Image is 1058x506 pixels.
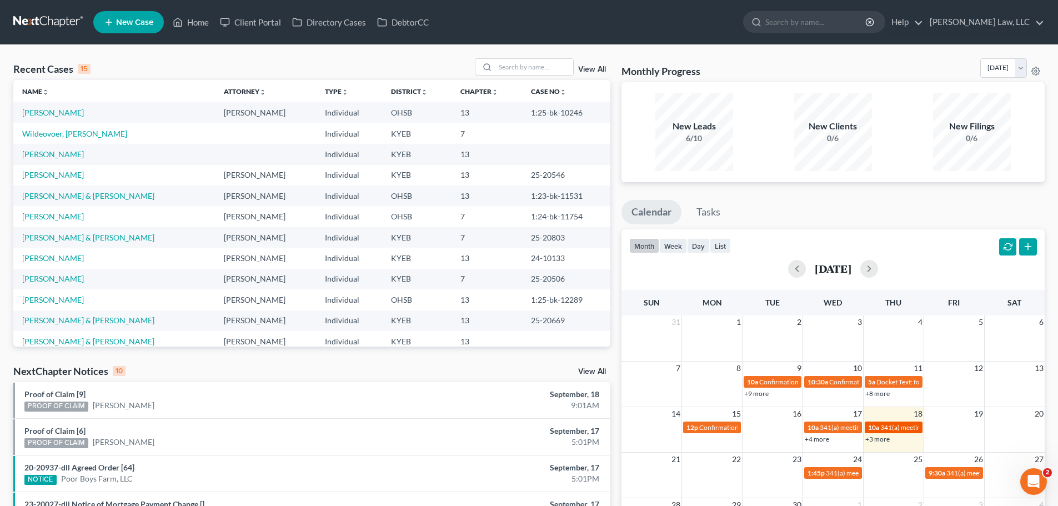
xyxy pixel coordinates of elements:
a: Attorneyunfold_more [224,87,266,96]
a: Calendar [621,200,681,224]
td: Individual [316,331,382,352]
span: 31 [670,315,681,329]
div: 5:01PM [415,437,599,448]
span: 341(a) meeting for [PERSON_NAME] & [PERSON_NAME] [820,423,986,432]
a: [PERSON_NAME] [22,170,84,179]
td: 7 [452,227,522,248]
td: 13 [452,186,522,206]
span: 14 [670,407,681,420]
span: Thu [885,298,901,307]
span: 1:45p [808,469,825,477]
div: 5:01PM [415,473,599,484]
td: Individual [316,248,382,268]
span: Sun [644,298,660,307]
iframe: Intercom live chat [1020,468,1047,495]
td: KYEB [382,227,452,248]
a: Chapterunfold_more [460,87,498,96]
span: 23 [791,453,803,466]
td: Individual [316,165,382,186]
a: [PERSON_NAME] & [PERSON_NAME] [22,315,154,325]
div: 9:01AM [415,400,599,411]
td: KYEB [382,123,452,144]
span: 21 [670,453,681,466]
span: 5a [868,378,875,386]
td: Individual [316,227,382,248]
span: New Case [116,18,153,27]
td: 25-20669 [522,310,610,331]
span: 9 [796,362,803,375]
td: Individual [316,144,382,164]
div: 6/10 [655,133,733,144]
a: Home [167,12,214,32]
td: Individual [316,206,382,227]
a: Proof of Claim [6] [24,426,86,435]
td: Individual [316,289,382,310]
td: OHSB [382,102,452,123]
td: [PERSON_NAME] [215,165,316,186]
span: Docket Text: for [PERSON_NAME] [876,378,976,386]
td: 7 [452,123,522,144]
i: unfold_more [342,89,348,96]
input: Search by name... [765,12,867,32]
td: 13 [452,102,522,123]
td: Individual [316,102,382,123]
a: Case Nounfold_more [531,87,566,96]
td: [PERSON_NAME] [215,269,316,289]
span: 12p [686,423,698,432]
span: Confirmation hearing for [PERSON_NAME] & [PERSON_NAME] [829,378,1014,386]
div: 0/6 [794,133,872,144]
td: KYEB [382,269,452,289]
a: 20-20937-dll Agreed Order [64] [24,463,134,472]
div: New Filings [933,120,1011,133]
td: 13 [452,310,522,331]
a: [PERSON_NAME] [22,149,84,159]
span: 3 [856,315,863,329]
a: Districtunfold_more [391,87,428,96]
a: [PERSON_NAME] [22,212,84,221]
div: September, 18 [415,389,599,400]
td: [PERSON_NAME] [215,289,316,310]
a: [PERSON_NAME] [22,274,84,283]
td: OHSB [382,206,452,227]
span: Confirmation hearing for [PERSON_NAME] [759,378,885,386]
span: 26 [973,453,984,466]
h3: Monthly Progress [621,64,700,78]
a: Directory Cases [287,12,372,32]
span: Sat [1007,298,1021,307]
a: [PERSON_NAME] Law, LLC [924,12,1044,32]
td: [PERSON_NAME] [215,102,316,123]
td: [PERSON_NAME] [215,310,316,331]
td: [PERSON_NAME] [215,248,316,268]
a: Nameunfold_more [22,87,49,96]
span: 2 [796,315,803,329]
span: 22 [731,453,742,466]
span: 10a [868,423,879,432]
a: [PERSON_NAME] [93,437,154,448]
span: Fri [948,298,960,307]
td: Individual [316,123,382,144]
a: [PERSON_NAME] [93,400,154,411]
span: 19 [973,407,984,420]
div: 0/6 [933,133,1011,144]
span: 13 [1034,362,1045,375]
div: PROOF OF CLAIM [24,438,88,448]
a: Help [886,12,923,32]
a: [PERSON_NAME] [22,253,84,263]
td: KYEB [382,144,452,164]
td: OHSB [382,186,452,206]
div: New Clients [794,120,872,133]
td: KYEB [382,165,452,186]
span: 2 [1043,468,1052,477]
span: 10 [852,362,863,375]
span: 6 [1038,315,1045,329]
span: 4 [917,315,924,329]
td: Individual [316,310,382,331]
div: 10 [113,366,126,376]
span: 20 [1034,407,1045,420]
td: KYEB [382,248,452,268]
td: 1:24-bk-11754 [522,206,610,227]
i: unfold_more [492,89,498,96]
a: Poor Boys Farm, LLC [61,473,133,484]
span: 12 [973,362,984,375]
a: DebtorCC [372,12,434,32]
